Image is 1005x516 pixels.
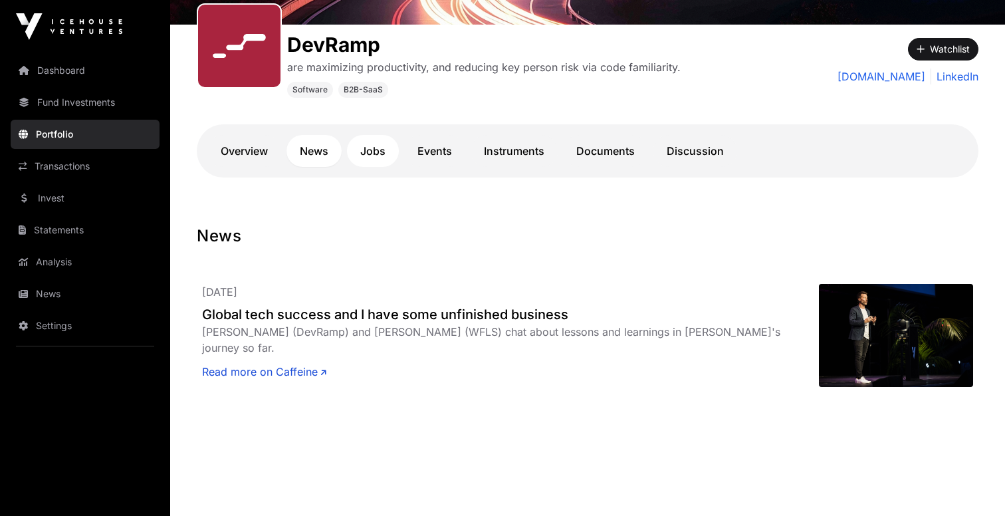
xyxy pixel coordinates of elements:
[347,135,399,167] a: Jobs
[563,135,648,167] a: Documents
[287,59,681,75] p: are maximizing productivity, and reducing key person risk via code familiarity.
[202,324,819,356] div: [PERSON_NAME] (DevRamp) and [PERSON_NAME] (WFLS) chat about lessons and learnings in [PERSON_NAME...
[11,311,160,340] a: Settings
[653,135,737,167] a: Discussion
[207,135,281,167] a: Overview
[207,135,968,167] nav: Tabs
[202,305,819,324] a: Global tech success and I have some unfinished business
[939,452,1005,516] iframe: Chat Widget
[11,152,160,181] a: Transactions
[286,135,342,167] a: News
[202,284,819,300] p: [DATE]
[404,135,465,167] a: Events
[819,284,973,387] img: 66c64a0892bee9af0087776a_240815_Icehouse-264.jpg
[16,13,122,40] img: Icehouse Ventures Logo
[292,84,328,95] span: Software
[202,364,326,380] a: Read more on Caffeine
[11,215,160,245] a: Statements
[908,38,978,61] button: Watchlist
[287,33,681,57] h1: DevRamp
[11,120,160,149] a: Portfolio
[837,68,925,84] a: [DOMAIN_NAME]
[203,10,275,82] img: SVGs_DevRamp.svg
[11,56,160,85] a: Dashboard
[471,135,558,167] a: Instruments
[11,279,160,309] a: News
[931,68,978,84] a: LinkedIn
[344,84,383,95] span: B2B-SaaS
[11,247,160,277] a: Analysis
[197,225,978,247] h1: News
[11,184,160,213] a: Invest
[11,88,160,117] a: Fund Investments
